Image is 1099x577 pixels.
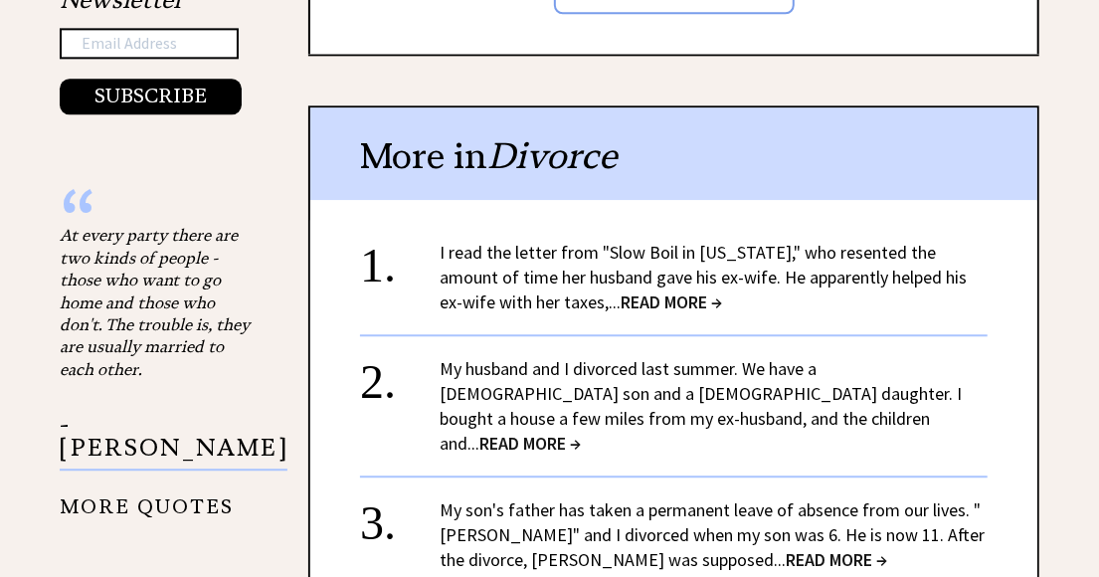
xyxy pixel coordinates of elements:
div: “ [60,204,259,224]
div: 1. [360,240,440,277]
span: READ MORE → [786,548,887,571]
button: SUBSCRIBE [60,79,242,114]
a: MORE QUOTES [60,480,234,518]
a: I read the letter from "Slow Boil in [US_STATE]," who resented the amount of time her husband gav... [440,241,967,313]
div: 3. [360,497,440,534]
p: - [PERSON_NAME] [60,414,287,471]
span: Divorce [487,133,617,178]
span: READ MORE → [479,432,581,455]
a: My son's father has taken a permanent leave of absence from our lives. "[PERSON_NAME]" and I divo... [440,498,985,571]
div: 2. [360,356,440,393]
div: At every party there are two kinds of people - those who want to go home and those who don't. The... [60,224,259,380]
a: My husband and I divorced last summer. We have a [DEMOGRAPHIC_DATA] son and a [DEMOGRAPHIC_DATA] ... [440,357,962,455]
input: Email Address [60,28,239,60]
div: More in [310,107,1037,200]
span: READ MORE → [621,290,722,313]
